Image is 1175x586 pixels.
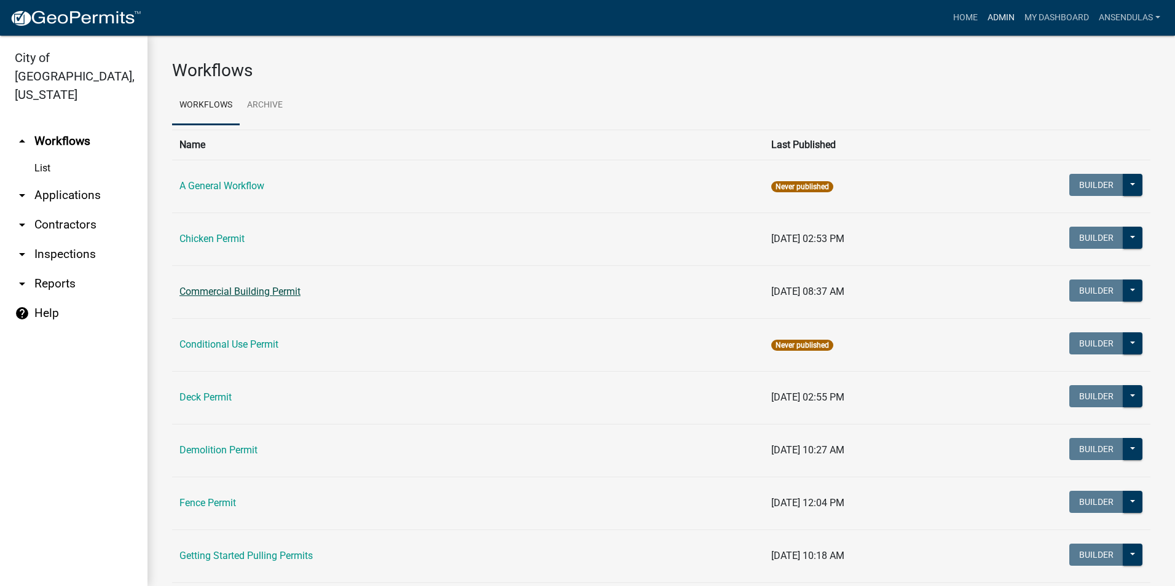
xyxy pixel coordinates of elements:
[15,217,29,232] i: arrow_drop_down
[172,60,1150,81] h3: Workflows
[179,550,313,561] a: Getting Started Pulling Permits
[179,233,245,244] a: Chicken Permit
[1069,174,1123,196] button: Builder
[771,340,833,351] span: Never published
[15,247,29,262] i: arrow_drop_down
[771,233,844,244] span: [DATE] 02:53 PM
[771,497,844,509] span: [DATE] 12:04 PM
[1069,279,1123,302] button: Builder
[1094,6,1165,29] a: ansendulas
[1069,227,1123,249] button: Builder
[1069,385,1123,407] button: Builder
[771,550,844,561] span: [DATE] 10:18 AM
[179,444,257,456] a: Demolition Permit
[15,134,29,149] i: arrow_drop_up
[1069,332,1123,354] button: Builder
[1020,6,1094,29] a: My Dashboard
[240,86,290,125] a: Archive
[179,497,236,509] a: Fence Permit
[179,286,301,297] a: Commercial Building Permit
[15,276,29,291] i: arrow_drop_down
[983,6,1020,29] a: Admin
[771,286,844,297] span: [DATE] 08:37 AM
[771,444,844,456] span: [DATE] 10:27 AM
[1069,438,1123,460] button: Builder
[1069,491,1123,513] button: Builder
[948,6,983,29] a: Home
[1069,544,1123,566] button: Builder
[179,391,232,403] a: Deck Permit
[172,130,764,160] th: Name
[771,391,844,403] span: [DATE] 02:55 PM
[179,180,264,192] a: A General Workflow
[172,86,240,125] a: Workflows
[15,188,29,203] i: arrow_drop_down
[15,306,29,321] i: help
[179,338,278,350] a: Conditional Use Permit
[771,181,833,192] span: Never published
[764,130,956,160] th: Last Published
